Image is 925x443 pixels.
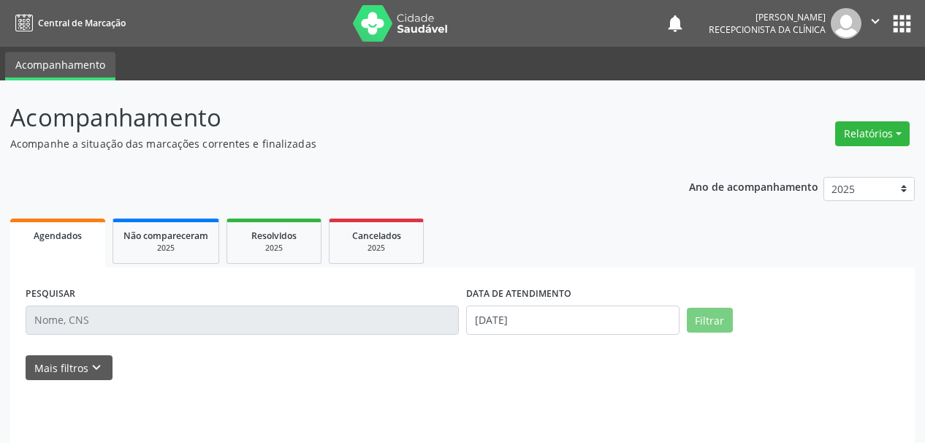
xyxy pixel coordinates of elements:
i: keyboard_arrow_down [88,360,104,376]
label: DATA DE ATENDIMENTO [466,283,571,306]
button:  [861,8,889,39]
button: apps [889,11,915,37]
span: Recepcionista da clínica [709,23,826,36]
div: 2025 [340,243,413,254]
a: Central de Marcação [10,11,126,35]
button: Mais filtroskeyboard_arrow_down [26,355,113,381]
button: notifications [665,13,685,34]
p: Acompanhe a situação das marcações correntes e finalizadas [10,136,644,151]
p: Acompanhamento [10,99,644,136]
span: Agendados [34,230,82,242]
span: Resolvidos [251,230,297,242]
span: Cancelados [352,230,401,242]
div: 2025 [237,243,311,254]
a: Acompanhamento [5,52,115,80]
p: Ano de acompanhamento [689,177,818,195]
span: Central de Marcação [38,17,126,29]
button: Filtrar [687,308,733,333]
label: PESQUISAR [26,283,75,306]
input: Selecione um intervalo [466,306,680,335]
i:  [867,13,883,29]
div: 2025 [123,243,208,254]
input: Nome, CNS [26,306,459,335]
span: Não compareceram [123,230,208,242]
button: Relatórios [835,121,910,146]
img: img [831,8,861,39]
div: [PERSON_NAME] [709,11,826,23]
